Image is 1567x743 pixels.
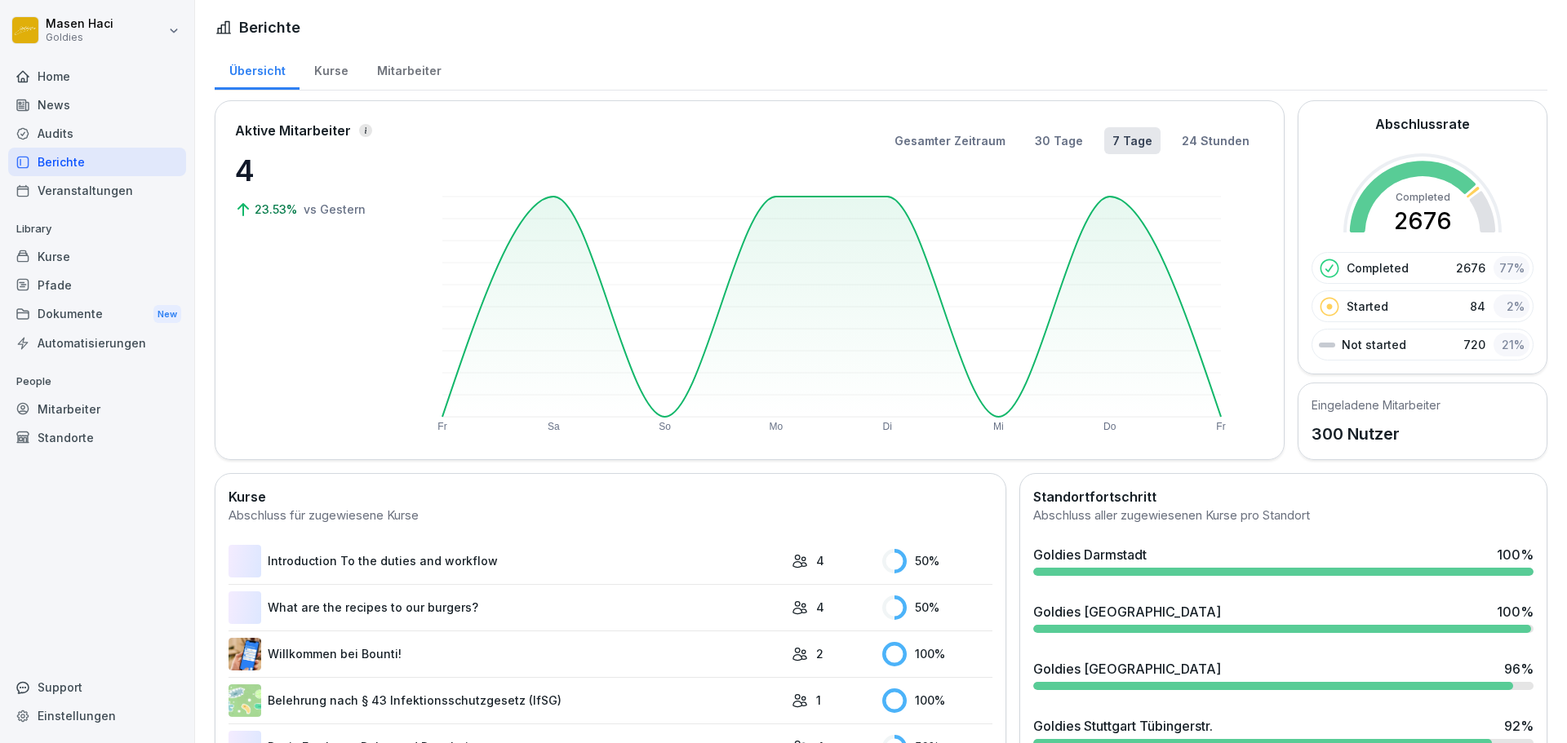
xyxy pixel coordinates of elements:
[46,17,113,31] p: Masen Haci
[1470,298,1485,315] p: 84
[229,487,992,506] h2: Kurse
[1033,545,1147,564] div: Goldies Darmstadt
[1027,595,1540,639] a: Goldies [GEOGRAPHIC_DATA]100%
[548,421,560,432] text: Sa
[437,421,446,432] text: Fr
[255,201,300,218] p: 23.53%
[235,121,351,140] p: Aktive Mitarbeiter
[215,48,300,90] a: Übersicht
[1027,652,1540,697] a: Goldies [GEOGRAPHIC_DATA]96%
[8,673,186,701] div: Support
[8,329,186,357] a: Automatisierungen
[882,642,992,666] div: 100 %
[8,148,186,176] a: Berichte
[882,688,992,713] div: 100 %
[816,645,823,662] p: 2
[8,62,186,91] a: Home
[8,119,186,148] a: Audits
[1033,716,1213,736] div: Goldies Stuttgart Tübingerstr.
[1494,256,1529,280] div: 77 %
[235,148,398,192] p: 4
[1033,659,1221,679] div: Goldies [GEOGRAPHIC_DATA]
[8,299,186,329] div: Dokumente
[8,369,186,395] p: People
[1033,487,1534,506] h2: Standortfortschritt
[1174,127,1258,154] button: 24 Stunden
[659,421,671,432] text: So
[1342,336,1406,353] p: Not started
[8,242,186,271] a: Kurse
[1027,127,1091,154] button: 30 Tage
[239,16,300,38] h1: Berichte
[8,395,186,423] a: Mitarbeiter
[229,638,261,670] img: xgfduithoxxyhirrlmyo7nin.png
[816,552,824,569] p: 4
[1494,333,1529,356] div: 21 %
[882,549,992,573] div: 50 %
[1347,298,1388,315] p: Started
[229,506,992,525] div: Abschluss für zugewiesene Kurse
[8,216,186,242] p: Library
[1033,602,1221,621] div: Goldies [GEOGRAPHIC_DATA]
[229,684,261,717] img: eeyzhgsrb1oapoggjvfn01rs.png
[362,48,455,90] a: Mitarbeiter
[1312,422,1440,446] p: 300 Nutzer
[229,638,783,670] a: Willkommen bei Bounti!
[770,421,783,432] text: Mo
[8,176,186,205] a: Veranstaltungen
[816,692,821,709] p: 1
[882,421,891,432] text: Di
[1497,545,1534,564] div: 100 %
[882,595,992,620] div: 50 %
[8,299,186,329] a: DokumenteNew
[8,701,186,730] a: Einstellungen
[816,599,824,616] p: 4
[8,271,186,299] a: Pfade
[46,32,113,43] p: Goldies
[229,684,783,717] a: Belehrung nach § 43 Infektionsschutzgesetz (IfSG)
[1216,421,1225,432] text: Fr
[1494,294,1529,318] div: 2 %
[886,127,1014,154] button: Gesamter Zeitraum
[1312,396,1440,414] h5: Eingeladene Mitarbeiter
[304,201,366,218] p: vs Gestern
[1347,259,1409,276] p: Completed
[1504,659,1534,679] div: 96 %
[8,91,186,119] a: News
[229,591,783,624] a: What are the recipes to our burgers?
[1104,127,1161,154] button: 7 Tage
[8,423,186,452] a: Standorte
[1497,602,1534,621] div: 100 %
[1375,114,1470,134] h2: Abschlussrate
[153,305,181,324] div: New
[229,545,783,577] a: Introduction To the duties and workflow
[1027,538,1540,582] a: Goldies Darmstadt100%
[1504,716,1534,736] div: 92 %
[300,48,362,90] a: Kurse
[1033,506,1534,525] div: Abschluss aller zugewiesenen Kurse pro Standort
[993,421,1004,432] text: Mi
[1456,259,1485,276] p: 2676
[1463,336,1485,353] p: 720
[1103,421,1116,432] text: Do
